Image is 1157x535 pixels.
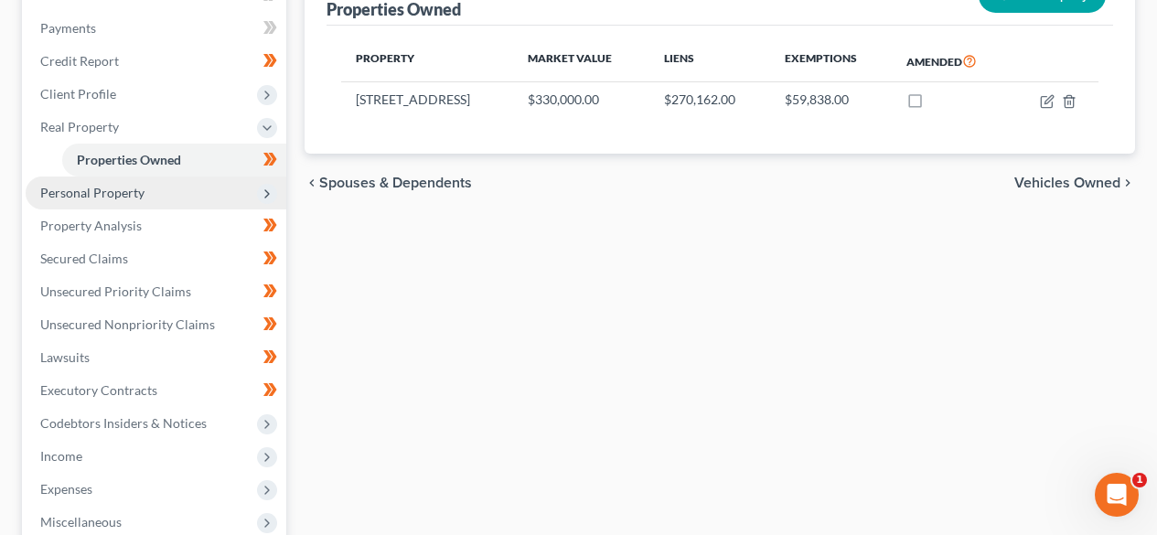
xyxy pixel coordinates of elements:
[26,45,286,78] a: Credit Report
[1095,473,1139,517] iframe: Intercom live chat
[1014,176,1135,190] button: Vehicles Owned chevron_right
[341,40,513,82] th: Property
[341,82,513,117] td: [STREET_ADDRESS]
[26,12,286,45] a: Payments
[1014,176,1120,190] span: Vehicles Owned
[26,341,286,374] a: Lawsuits
[513,82,649,117] td: $330,000.00
[770,82,892,117] td: $59,838.00
[40,284,191,299] span: Unsecured Priority Claims
[305,176,319,190] i: chevron_left
[26,374,286,407] a: Executory Contracts
[26,209,286,242] a: Property Analysis
[1120,176,1135,190] i: chevron_right
[40,415,207,431] span: Codebtors Insiders & Notices
[649,82,770,117] td: $270,162.00
[319,176,472,190] span: Spouses & Dependents
[40,20,96,36] span: Payments
[40,53,119,69] span: Credit Report
[77,152,181,167] span: Properties Owned
[513,40,649,82] th: Market Value
[892,40,1012,82] th: Amended
[40,448,82,464] span: Income
[40,218,142,233] span: Property Analysis
[62,144,286,177] a: Properties Owned
[40,349,90,365] span: Lawsuits
[40,382,157,398] span: Executory Contracts
[40,119,119,134] span: Real Property
[1132,473,1147,487] span: 1
[305,176,472,190] button: chevron_left Spouses & Dependents
[40,514,122,530] span: Miscellaneous
[649,40,770,82] th: Liens
[770,40,892,82] th: Exemptions
[40,86,116,102] span: Client Profile
[40,316,215,332] span: Unsecured Nonpriority Claims
[40,251,128,266] span: Secured Claims
[26,242,286,275] a: Secured Claims
[40,185,145,200] span: Personal Property
[26,275,286,308] a: Unsecured Priority Claims
[26,308,286,341] a: Unsecured Nonpriority Claims
[40,481,92,497] span: Expenses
